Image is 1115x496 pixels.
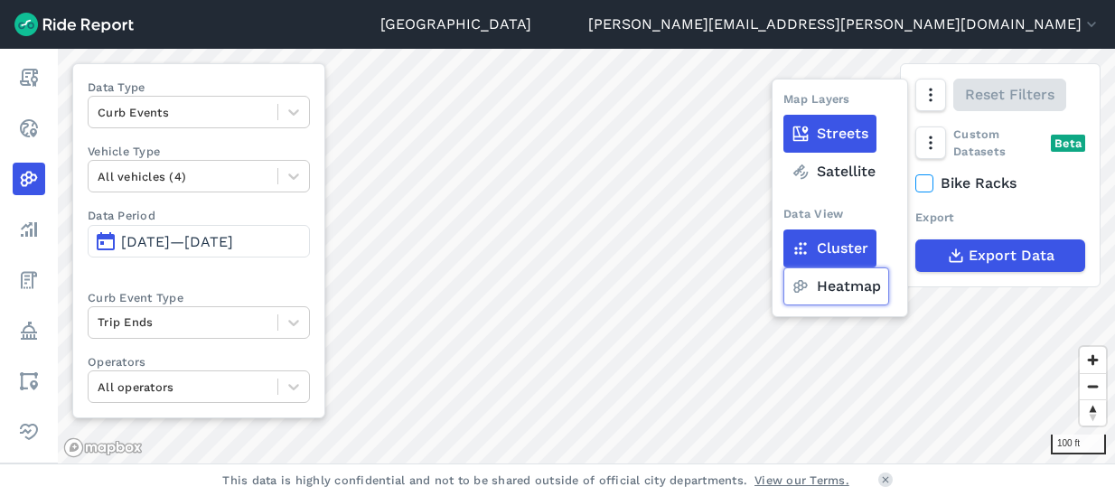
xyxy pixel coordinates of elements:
button: Zoom out [1080,373,1106,399]
a: View our Terms. [754,472,849,489]
a: Mapbox logo [63,437,143,458]
button: Reset Filters [953,79,1066,111]
a: Heatmaps [13,163,45,195]
div: Beta [1051,135,1085,152]
label: Satellite [783,153,884,191]
span: [DATE]—[DATE] [121,233,233,250]
button: [DATE]—[DATE] [88,225,310,257]
button: Zoom in [1080,347,1106,373]
label: Operators [88,353,310,370]
span: Reset Filters [965,84,1054,106]
a: [GEOGRAPHIC_DATA] [380,14,531,35]
button: Export Data [915,239,1085,272]
button: [PERSON_NAME][EMAIL_ADDRESS][PERSON_NAME][DOMAIN_NAME] [588,14,1101,35]
a: Policy [13,314,45,347]
a: Report [13,61,45,94]
div: Map Layers [783,90,850,115]
label: Heatmap [783,267,889,305]
a: Analyze [13,213,45,246]
a: Realtime [13,112,45,145]
label: Data Type [88,79,310,96]
label: Data Period [88,207,310,224]
img: Ride Report [14,13,134,36]
label: Cluster [783,229,876,267]
div: 100 ft [1051,435,1106,454]
canvas: Map [58,49,1115,463]
label: Vehicle Type [88,143,310,160]
a: Areas [13,365,45,398]
label: Streets [783,115,876,153]
div: Export [915,209,1085,226]
button: Reset bearing to north [1080,399,1106,426]
a: Fees [13,264,45,296]
div: Data View [783,205,843,229]
label: Bike Racks [915,173,1085,194]
div: Custom Datasets [915,126,1085,160]
label: Curb Event Type [88,289,310,306]
a: Health [13,416,45,448]
span: Export Data [969,245,1054,267]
